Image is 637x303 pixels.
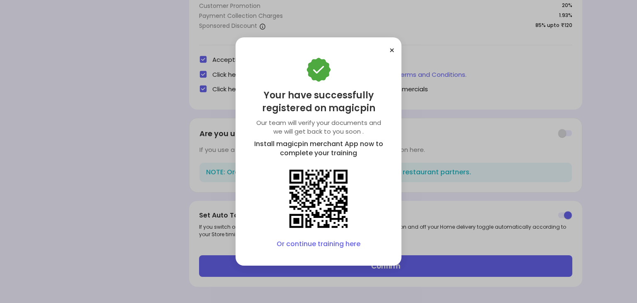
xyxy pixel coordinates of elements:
[389,44,395,57] button: ×
[306,57,331,82] img: Bmiey8A6pIvryUbuH9gNkaXLk_d0upLGesanSgfXTNQpErMybyzEx-Ux_6fu80IKHCRuIThfIE-JRLXil1y1pG8iRpVbs98nc...
[252,118,385,136] div: Our team will verify your documents and we will get back to you soon .
[252,139,385,159] div: Install magicpin merchant App now to complete your training
[285,166,352,232] img: QR code
[252,89,385,115] div: Your have successfully registered on magicpin
[277,239,360,249] a: Or continue training here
